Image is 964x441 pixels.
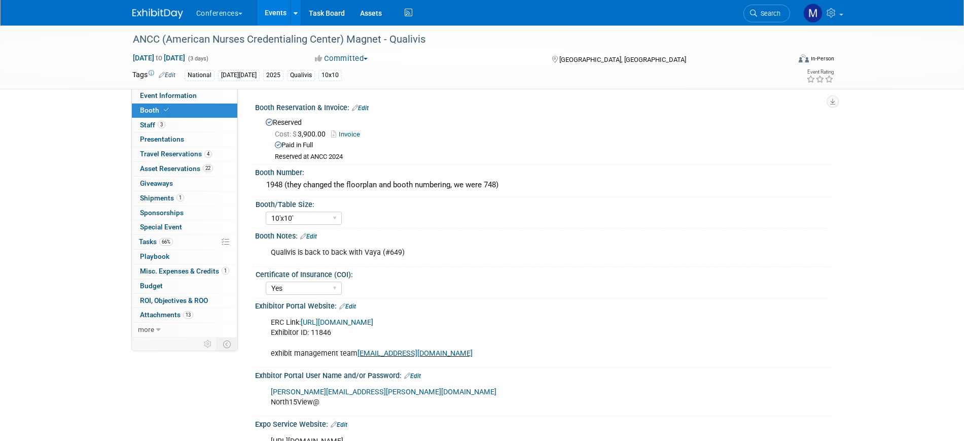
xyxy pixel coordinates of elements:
[140,91,197,99] span: Event Information
[132,308,237,322] a: Attachments13
[757,10,780,17] span: Search
[132,162,237,176] a: Asset Reservations22
[255,100,832,113] div: Booth Reservation & Invoice:
[132,294,237,308] a: ROI, Objectives & ROO
[140,282,163,290] span: Budget
[132,53,186,62] span: [DATE] [DATE]
[275,153,825,161] div: Reserved at ANCC 2024
[806,70,834,75] div: Event Rating
[132,89,237,103] a: Event Information
[217,337,237,351] td: Toggle Event Tabs
[318,70,342,81] div: 10x10
[132,70,175,81] td: Tags
[256,267,828,280] div: Certificate of Insurance (COI):
[132,104,237,118] a: Booth
[803,4,823,23] img: Marygrace LeGros
[352,105,369,112] a: Edit
[810,55,834,62] div: In-Person
[132,191,237,206] a: Shipments1
[140,252,169,260] span: Playbook
[140,267,229,275] span: Misc. Expenses & Credits
[339,303,356,310] a: Edit
[132,118,237,132] a: Staff3
[199,337,217,351] td: Personalize Event Tab Strip
[255,165,832,178] div: Booth Number:
[301,318,373,327] a: [URL][DOMAIN_NAME]
[132,9,183,19] img: ExhibitDay
[140,311,193,319] span: Attachments
[275,130,330,138] span: 3,900.00
[140,150,212,158] span: Travel Reservations
[300,233,317,240] a: Edit
[331,421,347,428] a: Edit
[140,135,184,143] span: Presentations
[132,235,237,249] a: Tasks66%
[204,150,212,158] span: 4
[132,220,237,234] a: Special Event
[159,72,175,79] a: Edit
[140,164,213,173] span: Asset Reservations
[140,223,182,231] span: Special Event
[140,296,208,304] span: ROI, Objectives & ROO
[743,5,790,22] a: Search
[132,177,237,191] a: Giveaways
[255,417,832,430] div: Expo Service Website:
[132,250,237,264] a: Playbook
[140,121,165,129] span: Staff
[287,70,315,81] div: Qualivis
[154,54,164,62] span: to
[256,197,828,210] div: Booth/Table Size:
[264,382,721,413] div: North15View@
[263,70,283,81] div: 2025
[263,115,825,161] div: Reserved
[264,243,721,263] div: Qualivis is back to back with Vaya (#649)
[271,388,496,396] a: [PERSON_NAME][EMAIL_ADDRESS][PERSON_NAME][DOMAIN_NAME]
[158,121,165,128] span: 3
[132,264,237,279] a: Misc. Expenses & Credits1
[218,70,260,81] div: [DATE][DATE]
[275,130,298,138] span: Cost: $
[255,298,832,312] div: Exhibitor Portal Website:
[140,209,184,217] span: Sponsorships
[164,107,169,113] i: Booth reservation complete
[140,106,171,114] span: Booth
[559,56,686,63] span: [GEOGRAPHIC_DATA], [GEOGRAPHIC_DATA]
[311,53,372,64] button: Committed
[139,238,173,246] span: Tasks
[129,30,775,49] div: ANCC (American Nurses Credentialing Center) Magnet - Qualivis
[255,368,832,381] div: Exhbitor Portal User Name and/or Password:
[799,54,809,62] img: Format-Inperson.png
[331,130,365,138] a: Invoice
[404,372,421,380] a: Edit
[140,194,184,202] span: Shipments
[263,177,825,193] div: 1948 (they changed the floorplan and booth numbering, we were 748)
[159,238,173,246] span: 66%
[255,228,832,242] div: Booth Notes:
[138,325,154,333] span: more
[358,349,473,358] a: [EMAIL_ADDRESS][DOMAIN_NAME]
[187,55,208,62] span: (3 days)
[222,267,229,275] span: 1
[132,279,237,293] a: Budget
[264,313,721,363] div: ERC Link: Exhibitor ID: 11846 exhibit management team
[185,70,215,81] div: National
[132,323,237,337] a: more
[132,206,237,220] a: Sponsorships
[176,194,184,201] span: 1
[203,164,213,172] span: 22
[275,141,825,150] div: Paid in Full
[730,53,835,68] div: Event Format
[140,179,173,187] span: Giveaways
[132,132,237,147] a: Presentations
[183,311,193,319] span: 13
[132,147,237,161] a: Travel Reservations4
